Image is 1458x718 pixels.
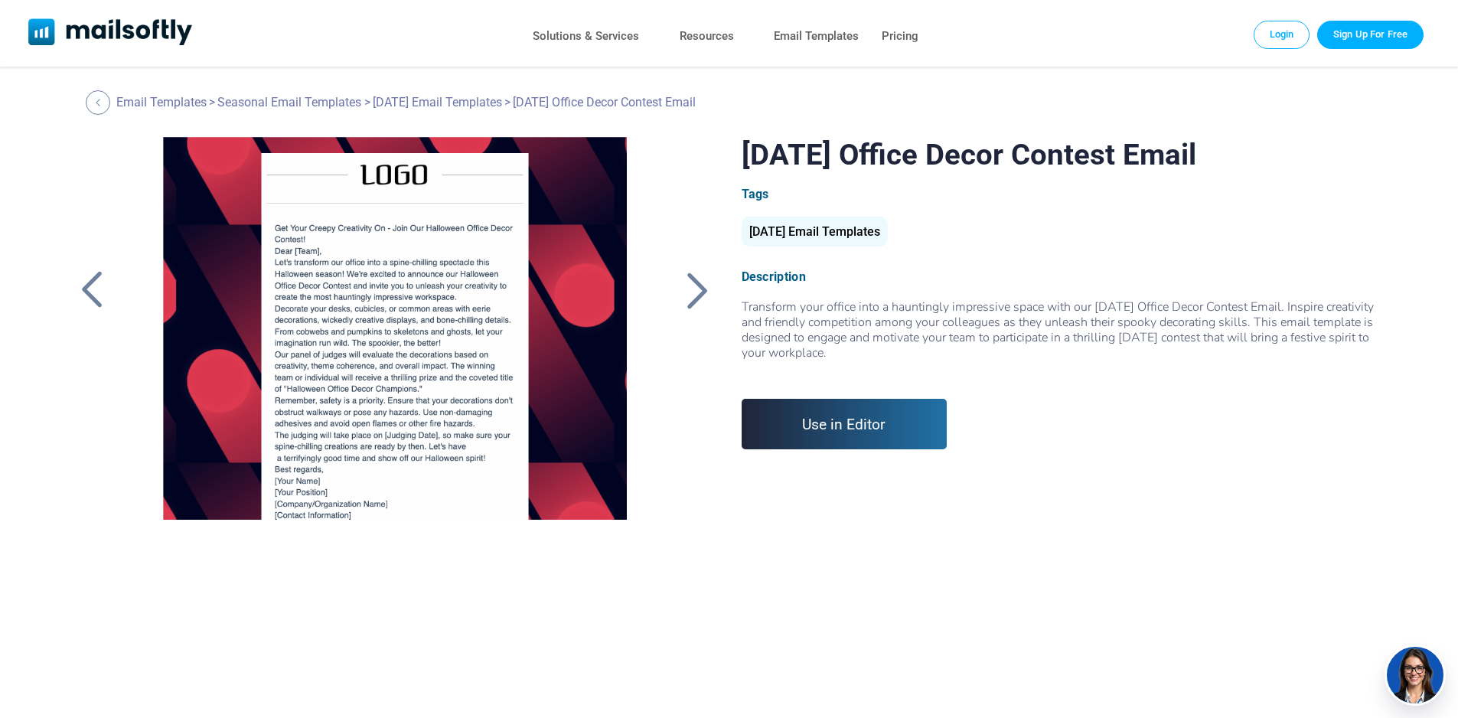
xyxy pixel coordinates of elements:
[1317,21,1424,48] a: Trial
[742,137,1385,171] h1: [DATE] Office Decor Contest Email
[742,399,948,449] a: Use in Editor
[28,18,193,48] a: Mailsoftly
[742,269,1385,284] div: Description
[373,95,502,109] a: [DATE] Email Templates
[116,95,207,109] a: Email Templates
[86,90,114,115] a: Back
[882,25,918,47] a: Pricing
[73,270,111,310] a: Back
[679,270,717,310] a: Back
[533,25,639,47] a: Solutions & Services
[742,187,1385,201] div: Tags
[680,25,734,47] a: Resources
[742,299,1385,376] div: Transform your office into a hauntingly impressive space with our [DATE] Office Decor Contest Ema...
[742,217,888,246] div: [DATE] Email Templates
[742,230,888,237] a: [DATE] Email Templates
[137,137,652,520] a: Halloween Office Decor Contest Email
[774,25,859,47] a: Email Templates
[1254,21,1310,48] a: Login
[217,95,361,109] a: Seasonal Email Templates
